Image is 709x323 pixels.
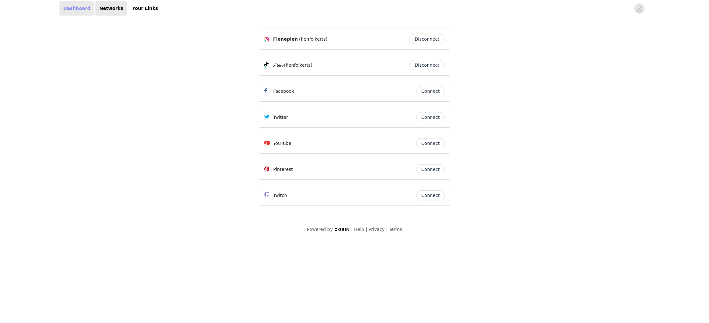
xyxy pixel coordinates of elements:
p: Facebook [273,88,294,95]
a: Dashboard [59,1,94,16]
span: (fienfolkerts) [299,36,327,43]
img: Instagram Icon [264,37,269,42]
button: Connect [416,190,445,200]
button: Connect [416,138,445,148]
span: | [351,227,353,232]
span: (fienfolkerts) [284,62,312,69]
a: Your Links [128,1,162,16]
a: Terms [389,227,402,232]
a: Help [354,227,364,232]
img: logo [334,227,350,232]
a: Privacy [368,227,385,232]
span: | [366,227,367,232]
button: Connect [416,164,445,174]
span: | [386,227,388,232]
a: Networks [95,1,127,16]
p: Pinterest [273,166,293,173]
p: YouTube [273,140,291,147]
span: 𝓕𝓲𝓮𝓷 [273,62,283,69]
button: Connect [416,86,445,96]
button: Disconnect [409,60,445,70]
p: Twitch [273,192,287,199]
button: Disconnect [409,34,445,44]
button: Connect [416,112,445,122]
p: Twitter [273,114,288,121]
span: Fienepien [273,36,298,43]
span: Powered by [307,227,333,232]
div: avatar [636,3,642,14]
